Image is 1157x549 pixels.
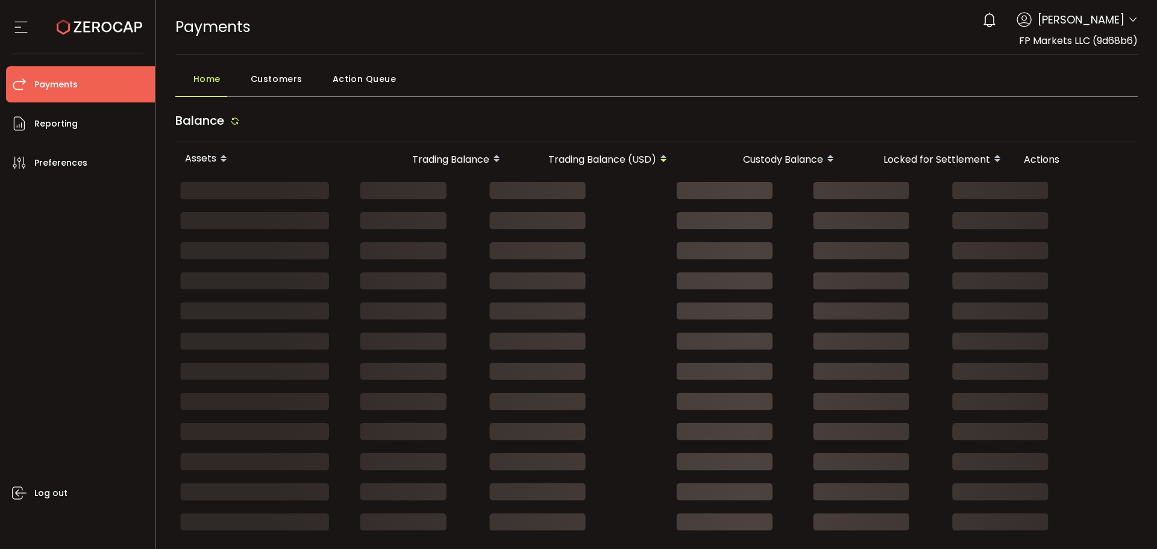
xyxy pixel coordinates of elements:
span: Home [193,67,221,91]
div: Assets [175,149,362,169]
span: Payments [34,76,78,93]
span: Preferences [34,154,87,172]
span: Log out [34,485,67,502]
span: Payments [175,16,251,37]
div: Custody Balance [680,149,847,169]
span: Balance [175,112,224,129]
span: Customers [251,67,303,91]
div: Trading Balance (USD) [513,149,680,169]
div: Actions [1014,152,1135,166]
span: Action Queue [333,67,397,91]
div: Locked for Settlement [847,149,1014,169]
span: [PERSON_NAME] [1038,11,1124,28]
span: Reporting [34,115,78,133]
div: Trading Balance [362,149,513,169]
span: FP Markets LLC (9d68b6) [1019,34,1138,48]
